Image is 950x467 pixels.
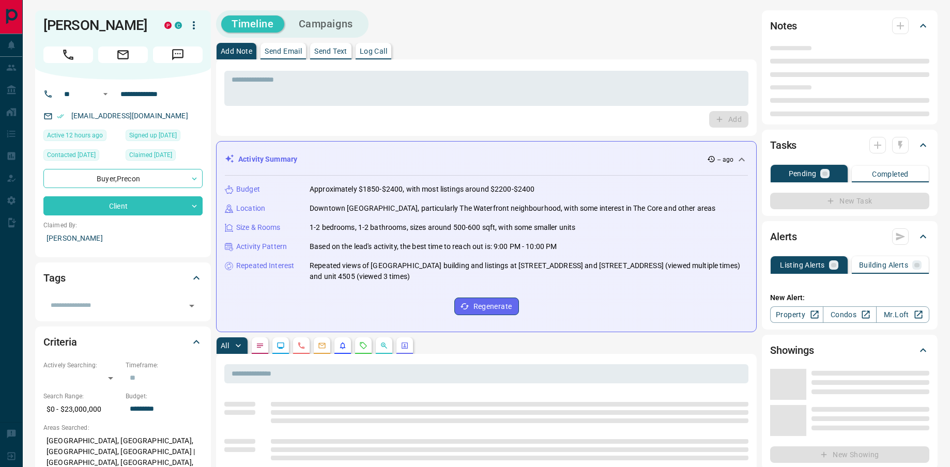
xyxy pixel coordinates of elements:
p: Listing Alerts [780,261,825,269]
p: Location [236,203,265,214]
svg: Opportunities [380,341,388,350]
svg: Email Verified [57,113,64,120]
p: All [221,342,229,349]
button: Campaigns [288,15,363,33]
p: Repeated Interest [236,260,294,271]
p: Log Call [360,48,387,55]
p: Size & Rooms [236,222,281,233]
div: Showings [770,338,929,363]
h2: Alerts [770,228,797,245]
div: Sun Aug 12 2018 [126,130,203,144]
p: Activity Summary [238,154,297,165]
p: Budget: [126,392,203,401]
a: Mr.Loft [876,306,929,323]
span: Call [43,46,93,63]
svg: Calls [297,341,305,350]
div: Buyer , Precon [43,169,203,188]
button: Open [185,299,199,313]
div: Tasks [770,133,929,158]
div: Tags [43,266,203,290]
p: Building Alerts [859,261,908,269]
p: New Alert: [770,292,929,303]
p: Downtown [GEOGRAPHIC_DATA], particularly The Waterfront neighbourhood, with some interest in The ... [310,203,715,214]
p: Activity Pattern [236,241,287,252]
h2: Tasks [770,137,796,153]
h2: Notes [770,18,797,34]
span: Message [153,46,203,63]
svg: Agent Actions [401,341,409,350]
svg: Listing Alerts [339,341,347,350]
button: Regenerate [454,298,519,315]
a: Condos [823,306,876,323]
p: Actively Searching: [43,361,120,370]
span: Active 12 hours ago [47,130,103,141]
h2: Tags [43,270,65,286]
button: Timeline [221,15,284,33]
div: Activity Summary-- ago [225,150,748,169]
div: Wed Aug 21 2024 [43,149,120,164]
span: Email [98,46,148,63]
p: Pending [789,170,817,177]
div: Notes [770,13,929,38]
p: Timeframe: [126,361,203,370]
div: Criteria [43,330,203,354]
a: [EMAIL_ADDRESS][DOMAIN_NAME] [71,112,188,120]
a: Property [770,306,823,323]
p: Add Note [221,48,252,55]
p: Repeated views of [GEOGRAPHIC_DATA] building and listings at [STREET_ADDRESS] and [STREET_ADDRESS... [310,260,748,282]
div: condos.ca [175,22,182,29]
p: $0 - $23,000,000 [43,401,120,418]
p: Budget [236,184,260,195]
h1: [PERSON_NAME] [43,17,149,34]
p: [PERSON_NAME] [43,230,203,247]
h2: Showings [770,342,814,359]
div: Mon Aug 18 2025 [43,130,120,144]
p: 1-2 bedrooms, 1-2 bathrooms, sizes around 500-600 sqft, with some smaller units [310,222,575,233]
p: Claimed By: [43,221,203,230]
div: Alerts [770,224,929,249]
svg: Lead Browsing Activity [277,341,285,350]
p: -- ago [717,155,733,164]
button: Open [99,88,112,100]
span: Claimed [DATE] [129,150,172,160]
p: Search Range: [43,392,120,401]
span: Signed up [DATE] [129,130,177,141]
svg: Notes [256,341,264,350]
h2: Criteria [43,334,77,350]
div: Client [43,196,203,215]
span: Contacted [DATE] [47,150,96,160]
svg: Requests [359,341,367,350]
div: Wed Jun 10 2020 [126,149,203,164]
p: Based on the lead's activity, the best time to reach out is: 9:00 PM - 10:00 PM [310,241,557,252]
p: Send Email [265,48,302,55]
p: Send Text [314,48,347,55]
p: Areas Searched: [43,423,203,432]
svg: Emails [318,341,326,350]
p: Completed [872,170,909,178]
div: property.ca [164,22,172,29]
p: Approximately $1850-$2400, with most listings around $2200-$2400 [310,184,534,195]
